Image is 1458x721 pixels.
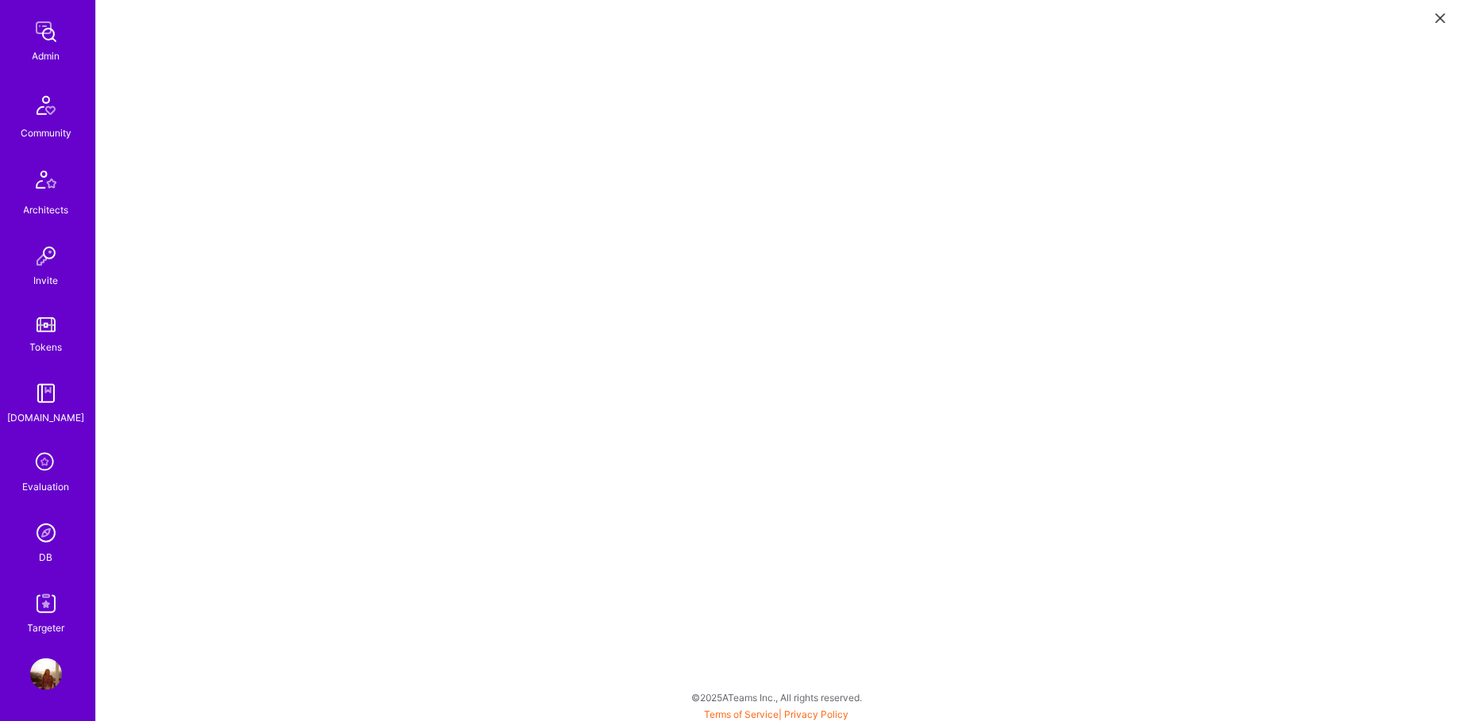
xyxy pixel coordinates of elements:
[30,240,62,272] img: Invite
[1436,13,1445,23] i: icon Close
[30,588,62,619] img: Skill Targeter
[26,658,66,690] a: User Avatar
[28,619,65,636] div: Targeter
[27,86,65,125] img: Community
[30,378,62,409] img: guide book
[21,125,71,141] div: Community
[33,48,60,64] div: Admin
[27,163,65,201] img: Architects
[8,409,85,426] div: [DOMAIN_NAME]
[30,517,62,549] img: Admin Search
[40,549,53,566] div: DB
[34,272,59,289] div: Invite
[31,448,61,478] i: icon SelectionTeam
[30,339,63,355] div: Tokens
[24,201,69,218] div: Architects
[30,16,62,48] img: admin teamwork
[37,317,56,332] img: tokens
[30,658,62,690] img: User Avatar
[23,478,70,495] div: Evaluation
